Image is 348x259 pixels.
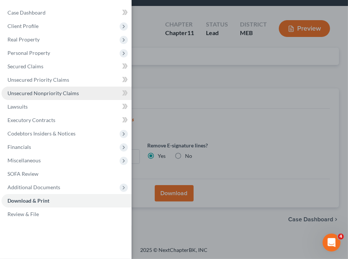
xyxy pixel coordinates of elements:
a: Secured Claims [1,60,132,73]
a: Unsecured Nonpriority Claims [1,87,132,100]
a: Download & Print [1,194,132,207]
span: Client Profile [7,23,39,29]
span: Codebtors Insiders & Notices [7,130,76,137]
span: Secured Claims [7,63,43,69]
span: Unsecured Nonpriority Claims [7,90,79,96]
span: Personal Property [7,50,50,56]
span: 4 [338,234,344,240]
a: Lawsuits [1,100,132,113]
span: Review & File [7,211,39,217]
span: Miscellaneous [7,157,41,163]
a: Case Dashboard [1,6,132,19]
span: Real Property [7,36,40,43]
span: Download & Print [7,197,49,204]
a: SOFA Review [1,167,132,181]
a: Review & File [1,207,132,221]
a: Executory Contracts [1,113,132,127]
iframe: Intercom live chat [323,234,341,252]
span: Financials [7,144,31,150]
span: SOFA Review [7,171,39,177]
span: Case Dashboard [7,9,46,16]
span: Additional Documents [7,184,60,190]
span: Unsecured Priority Claims [7,77,69,83]
a: Unsecured Priority Claims [1,73,132,87]
span: Executory Contracts [7,117,55,123]
span: Lawsuits [7,103,28,110]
